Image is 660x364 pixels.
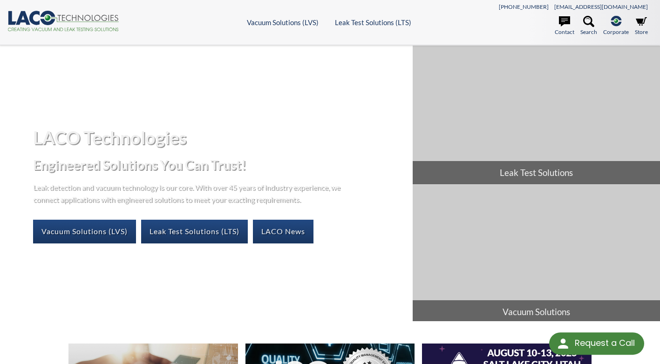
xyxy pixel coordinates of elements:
[413,46,660,184] a: Leak Test Solutions
[33,181,345,205] p: Leak detection and vacuum technology is our core. With over 45 years of industry experience, we c...
[33,220,136,243] a: Vacuum Solutions (LVS)
[413,161,660,184] span: Leak Test Solutions
[603,27,629,36] span: Corporate
[549,332,644,355] div: Request a Call
[335,18,411,27] a: Leak Test Solutions (LTS)
[253,220,313,243] a: LACO News
[556,336,571,351] img: round button
[33,126,405,149] h1: LACO Technologies
[555,16,574,36] a: Contact
[580,16,597,36] a: Search
[141,220,248,243] a: Leak Test Solutions (LTS)
[554,3,648,10] a: [EMAIL_ADDRESS][DOMAIN_NAME]
[499,3,549,10] a: [PHONE_NUMBER]
[247,18,319,27] a: Vacuum Solutions (LVS)
[635,16,648,36] a: Store
[413,185,660,324] a: Vacuum Solutions
[33,156,405,174] h2: Engineered Solutions You Can Trust!
[575,332,635,354] div: Request a Call
[413,300,660,324] span: Vacuum Solutions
